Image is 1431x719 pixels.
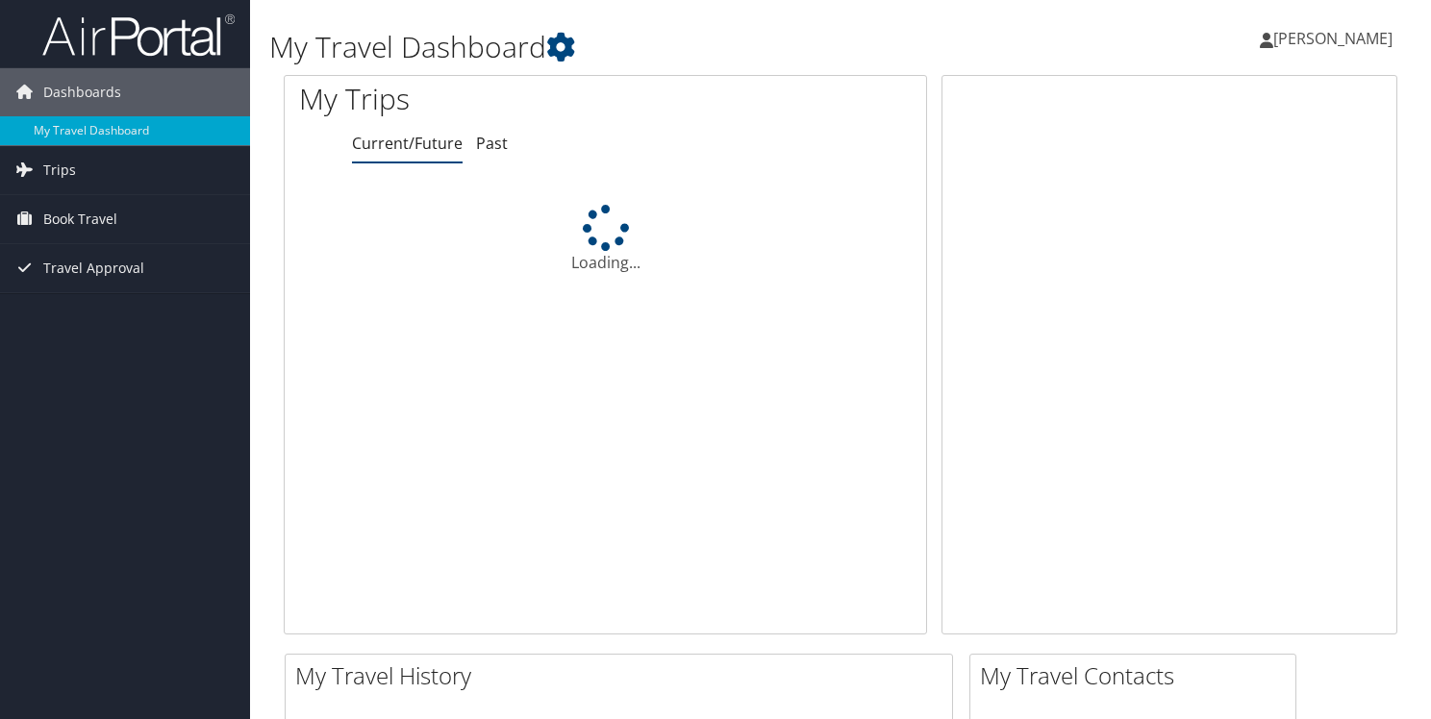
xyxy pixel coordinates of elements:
[295,659,952,692] h2: My Travel History
[269,27,1031,67] h1: My Travel Dashboard
[299,79,644,119] h1: My Trips
[43,68,121,116] span: Dashboards
[42,12,235,58] img: airportal-logo.png
[352,133,463,154] a: Current/Future
[1273,28,1393,49] span: [PERSON_NAME]
[476,133,508,154] a: Past
[43,146,76,194] span: Trips
[43,195,117,243] span: Book Travel
[980,659,1295,692] h2: My Travel Contacts
[43,244,144,292] span: Travel Approval
[285,205,926,274] div: Loading...
[1260,10,1412,67] a: [PERSON_NAME]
